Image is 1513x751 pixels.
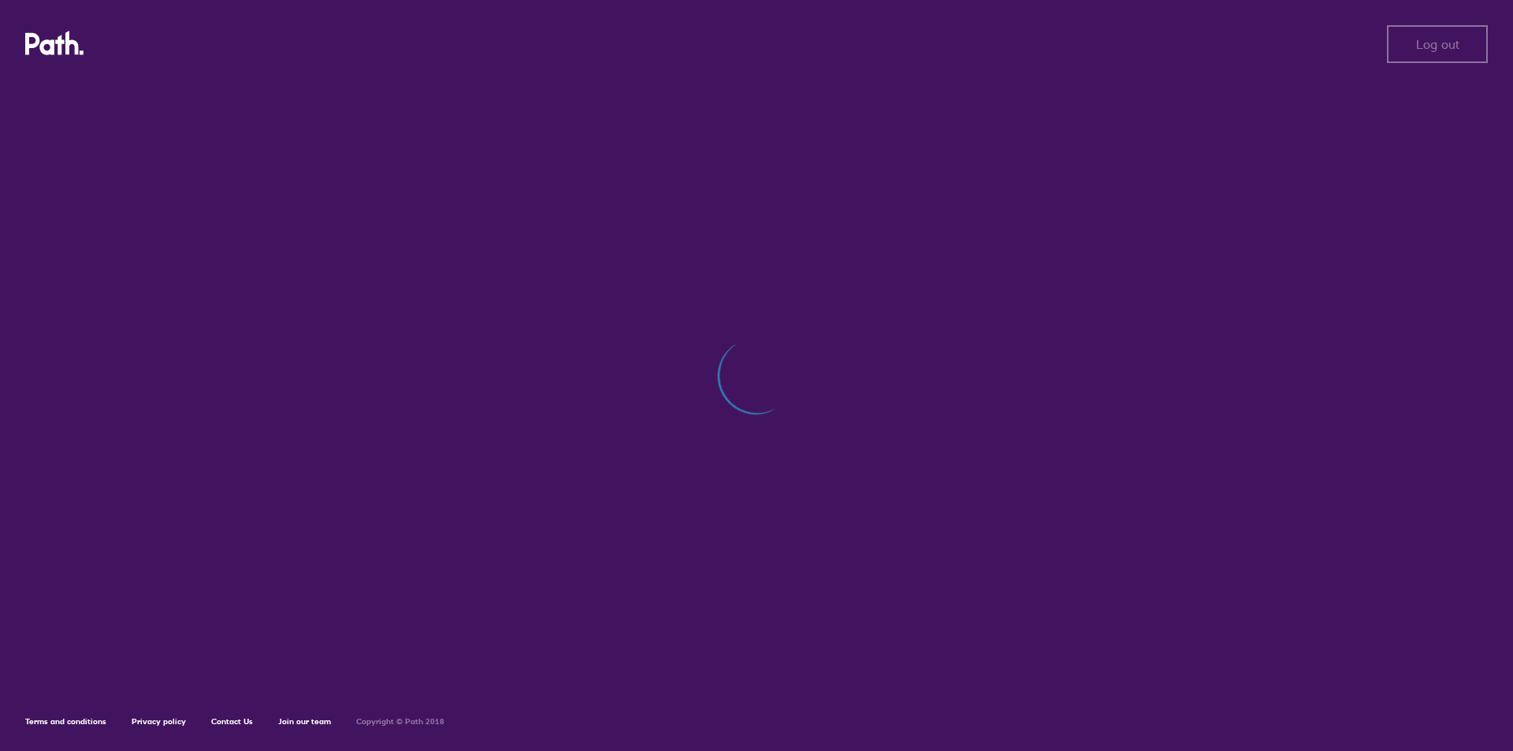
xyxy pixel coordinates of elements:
h6: Copyright © Path 2018 [356,717,444,727]
button: Log out [1387,25,1488,63]
a: Privacy policy [132,716,186,727]
span: Log out [1416,37,1459,51]
a: Terms and conditions [25,716,106,727]
a: Join our team [278,716,331,727]
a: Contact Us [211,716,253,727]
